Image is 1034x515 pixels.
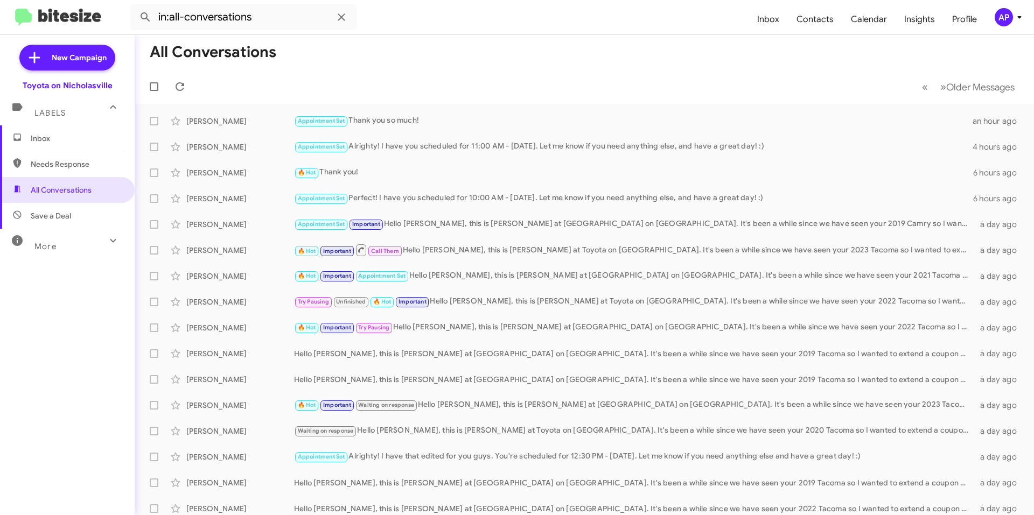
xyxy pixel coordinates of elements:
[186,374,294,385] div: [PERSON_NAME]
[31,133,122,144] span: Inbox
[973,142,1025,152] div: 4 hours ago
[186,297,294,307] div: [PERSON_NAME]
[294,374,974,385] div: Hello [PERSON_NAME], this is [PERSON_NAME] at [GEOGRAPHIC_DATA] on [GEOGRAPHIC_DATA]. It's been a...
[294,503,974,514] div: Hello [PERSON_NAME], this is [PERSON_NAME] at [GEOGRAPHIC_DATA] on [GEOGRAPHIC_DATA]. It's been a...
[186,426,294,436] div: [PERSON_NAME]
[916,76,1021,98] nav: Page navigation example
[940,80,946,94] span: »
[52,52,107,63] span: New Campaign
[896,4,944,35] a: Insights
[186,142,294,152] div: [PERSON_NAME]
[934,76,1021,98] button: Next
[298,195,345,202] span: Appointment Set
[294,450,974,463] div: Alrighty! I have that edited for you guys. You're scheduled for 12:30 PM - [DATE]. Let me know if...
[373,298,392,305] span: 🔥 Hot
[186,219,294,230] div: [PERSON_NAME]
[973,167,1025,178] div: 6 hours ago
[31,210,71,221] span: Save a Deal
[974,348,1025,359] div: a day ago
[995,8,1013,26] div: AP
[294,270,974,282] div: Hello [PERSON_NAME], this is [PERSON_NAME] at [GEOGRAPHIC_DATA] on [GEOGRAPHIC_DATA]. It's been a...
[974,245,1025,256] div: a day ago
[23,80,113,91] div: Toyota on Nicholasville
[974,451,1025,462] div: a day ago
[974,219,1025,230] div: a day ago
[358,324,389,331] span: Try Pausing
[298,221,345,228] span: Appointment Set
[974,322,1025,333] div: a day ago
[973,116,1025,126] div: an hour ago
[186,167,294,178] div: [PERSON_NAME]
[150,44,276,61] h1: All Conversations
[186,348,294,359] div: [PERSON_NAME]
[336,298,366,305] span: Unfinished
[974,374,1025,385] div: a day ago
[186,193,294,204] div: [PERSON_NAME]
[974,426,1025,436] div: a day ago
[294,218,974,230] div: Hello [PERSON_NAME], this is [PERSON_NAME] at [GEOGRAPHIC_DATA] on [GEOGRAPHIC_DATA]. It's been a...
[186,271,294,281] div: [PERSON_NAME]
[186,116,294,126] div: [PERSON_NAME]
[34,242,57,251] span: More
[352,221,380,228] span: Important
[298,298,329,305] span: Try Pausing
[788,4,842,35] a: Contacts
[323,401,351,408] span: Important
[298,427,354,434] span: Waiting on response
[186,245,294,256] div: [PERSON_NAME]
[986,8,1022,26] button: AP
[323,324,351,331] span: Important
[186,322,294,333] div: [PERSON_NAME]
[19,45,115,70] a: New Campaign
[399,298,427,305] span: Important
[944,4,986,35] a: Profile
[298,401,316,408] span: 🔥 Hot
[294,115,973,127] div: Thank you so much!
[294,425,974,437] div: Hello [PERSON_NAME], this is [PERSON_NAME] at Toyota on [GEOGRAPHIC_DATA]. It's been a while sinc...
[974,297,1025,307] div: a day ago
[974,400,1025,411] div: a day ago
[294,321,974,334] div: Hello [PERSON_NAME], this is [PERSON_NAME] at [GEOGRAPHIC_DATA] on [GEOGRAPHIC_DATA]. It's been a...
[294,348,974,359] div: Hello [PERSON_NAME], this is [PERSON_NAME] at [GEOGRAPHIC_DATA] on [GEOGRAPHIC_DATA]. It's been a...
[294,140,973,153] div: Alrighty! I have you scheduled for 11:00 AM - [DATE]. Let me know if you need anything else, and ...
[323,248,351,255] span: Important
[130,4,357,30] input: Search
[974,477,1025,488] div: a day ago
[298,143,345,150] span: Appointment Set
[358,272,406,279] span: Appointment Set
[916,76,934,98] button: Previous
[298,169,316,176] span: 🔥 Hot
[294,243,974,257] div: Hello [PERSON_NAME], this is [PERSON_NAME] at Toyota on [GEOGRAPHIC_DATA]. It's been a while sinc...
[298,117,345,124] span: Appointment Set
[946,81,1015,93] span: Older Messages
[186,451,294,462] div: [PERSON_NAME]
[31,159,122,170] span: Needs Response
[358,401,414,408] span: Waiting on response
[298,248,316,255] span: 🔥 Hot
[922,80,928,94] span: «
[186,477,294,488] div: [PERSON_NAME]
[842,4,896,35] a: Calendar
[294,192,973,204] div: Perfect! I have you scheduled for 10:00 AM - [DATE]. Let me know if you need anything else, and h...
[294,399,974,411] div: Hello [PERSON_NAME], this is [PERSON_NAME] at [GEOGRAPHIC_DATA] on [GEOGRAPHIC_DATA]. It's been a...
[298,324,316,331] span: 🔥 Hot
[294,166,973,179] div: Thank you!
[371,248,399,255] span: Call Them
[294,295,974,308] div: Hello [PERSON_NAME], this is [PERSON_NAME] at Toyota on [GEOGRAPHIC_DATA]. It's been a while sinc...
[186,400,294,411] div: [PERSON_NAME]
[298,453,345,460] span: Appointment Set
[186,503,294,514] div: [PERSON_NAME]
[294,477,974,488] div: Hello [PERSON_NAME], this is [PERSON_NAME] at [GEOGRAPHIC_DATA] on [GEOGRAPHIC_DATA]. It's been a...
[974,503,1025,514] div: a day ago
[974,271,1025,281] div: a day ago
[298,272,316,279] span: 🔥 Hot
[31,185,92,195] span: All Conversations
[973,193,1025,204] div: 6 hours ago
[323,272,351,279] span: Important
[34,108,66,118] span: Labels
[749,4,788,35] a: Inbox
